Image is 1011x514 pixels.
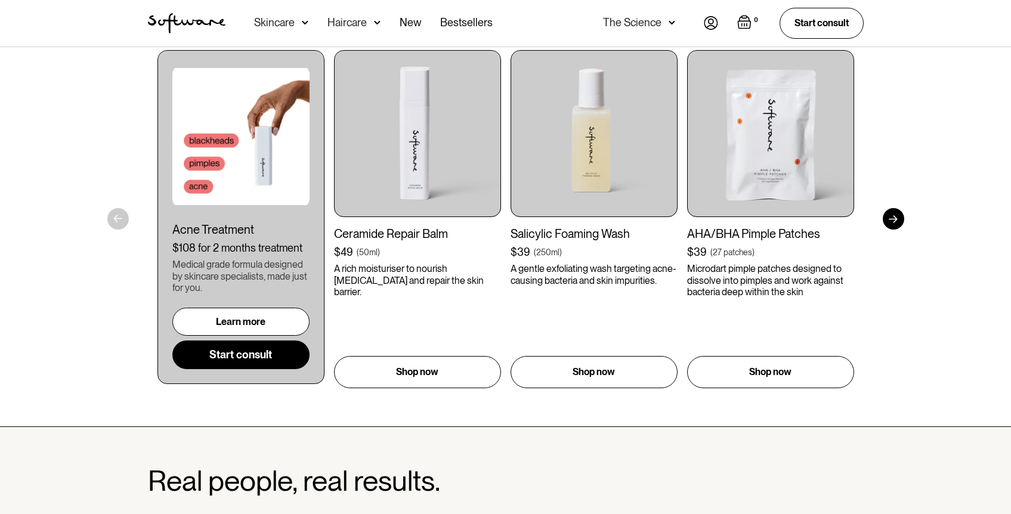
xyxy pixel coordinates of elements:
div: $108 for 2 months treatment [172,241,310,255]
p: A rich moisturiser to nourish [MEDICAL_DATA] and repair the skin barrier. [334,263,501,298]
div: 250ml [536,246,559,258]
a: AHA/BHA Pimple Patches$39(27 patches)Microdart pimple patches designed to dissolve into pimples a... [687,50,854,388]
p: A gentle exfoliating wash targeting acne-causing bacteria and skin impurities. [511,263,678,286]
div: ( [710,246,713,258]
div: Medical grade formula designed by skincare specialists, made just for you. [172,259,310,293]
div: 27 patches [713,246,752,258]
div: Skincare [254,17,295,29]
img: Software Logo [148,13,225,33]
div: Salicylic Foaming Wash [511,227,678,241]
div: $39 [687,246,707,259]
img: arrow down [302,17,308,29]
div: ) [752,246,755,258]
div: Learn more [216,316,265,327]
p: Shop now [396,365,438,379]
h2: Real people, real results. [148,465,440,497]
div: 0 [752,15,760,26]
div: 50ml [359,246,378,258]
div: Ceramide Repair Balm [334,227,501,241]
p: Shop now [573,365,615,379]
img: arrow down [374,17,381,29]
a: Open empty cart [737,15,760,32]
a: Salicylic Foaming Wash$39(250ml)A gentle exfoliating wash targeting acne-causing bacteria and ski... [511,50,678,388]
a: Learn more [172,308,310,336]
div: ) [559,246,562,258]
p: Shop now [749,365,792,379]
div: Acne Treatment [172,222,310,237]
a: home [148,13,225,33]
div: The Science [603,17,661,29]
p: Microdart pimple patches designed to dissolve into pimples and work against bacteria deep within ... [687,263,854,298]
div: Haircare [327,17,367,29]
img: arrow down [669,17,675,29]
a: Start consult [780,8,864,38]
a: Ceramide Repair Balm$49(50ml)A rich moisturiser to nourish [MEDICAL_DATA] and repair the skin bar... [334,50,501,388]
div: $39 [511,246,530,259]
div: ) [378,246,380,258]
div: AHA/BHA Pimple Patches [687,227,854,241]
div: ( [534,246,536,258]
div: ( [357,246,359,258]
div: $49 [334,246,353,259]
a: Start consult [172,340,310,369]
